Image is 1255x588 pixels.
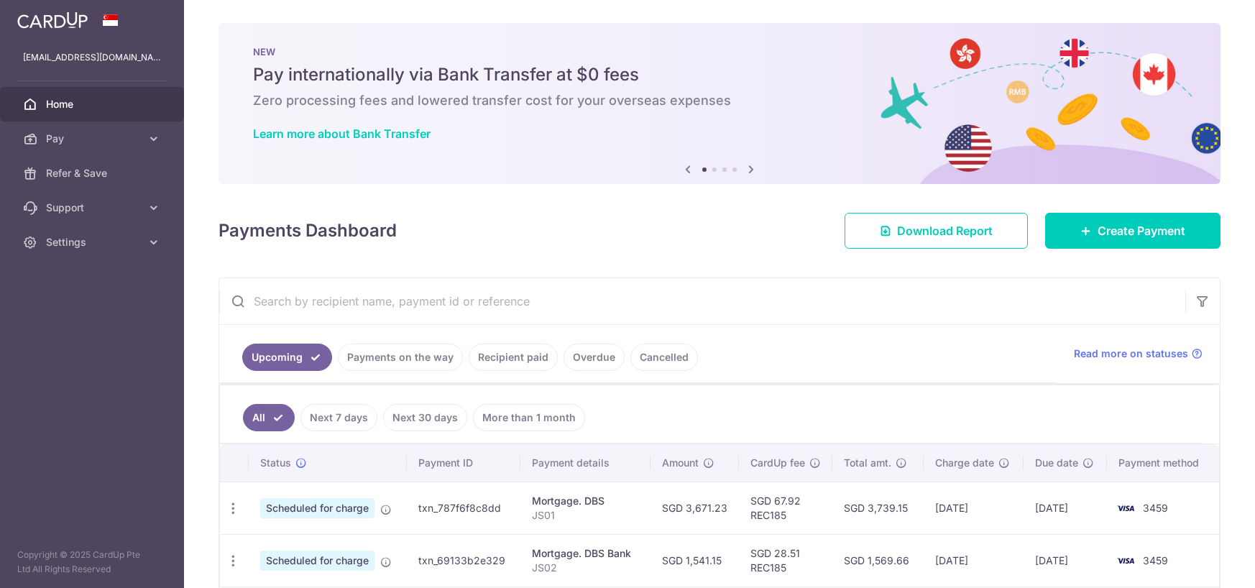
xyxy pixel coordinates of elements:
div: Mortgage. DBS [532,494,639,508]
span: Status [260,456,291,470]
a: More than 1 month [473,404,585,431]
p: NEW [253,46,1186,58]
a: Cancelled [630,344,698,371]
p: JS02 [532,561,639,575]
span: Scheduled for charge [260,498,374,518]
a: Next 30 days [383,404,467,431]
span: 3459 [1143,554,1168,566]
a: Read more on statuses [1074,346,1203,361]
td: [DATE] [924,482,1024,534]
td: SGD 67.92 REC185 [739,482,832,534]
span: Read more on statuses [1074,346,1188,361]
div: Mortgage. DBS Bank [532,546,639,561]
a: Recipient paid [469,344,558,371]
img: CardUp [17,12,88,29]
td: txn_69133b2e329 [407,534,520,587]
th: Payment details [520,444,651,482]
p: [EMAIL_ADDRESS][DOMAIN_NAME] [23,50,161,65]
a: Learn more about Bank Transfer [253,127,431,141]
td: txn_787f6f8c8dd [407,482,520,534]
span: Due date [1035,456,1078,470]
a: Download Report [845,213,1028,249]
span: Amount [662,456,699,470]
span: Scheduled for charge [260,551,374,571]
a: Upcoming [242,344,332,371]
td: [DATE] [1024,534,1108,587]
td: SGD 1,569.66 [832,534,924,587]
h5: Pay internationally via Bank Transfer at $0 fees [253,63,1186,86]
th: Payment ID [407,444,520,482]
iframe: Opens a widget where you can find more information [1163,545,1241,581]
td: SGD 3,671.23 [651,482,739,534]
td: [DATE] [1024,482,1108,534]
td: SGD 3,739.15 [832,482,924,534]
td: SGD 1,541.15 [651,534,739,587]
a: Next 7 days [300,404,377,431]
span: Charge date [935,456,994,470]
h4: Payments Dashboard [219,218,397,244]
span: 3459 [1143,502,1168,514]
span: Download Report [897,222,993,239]
img: Bank Card [1111,500,1140,517]
td: [DATE] [924,534,1024,587]
a: Create Payment [1045,213,1220,249]
span: Home [46,97,141,111]
th: Payment method [1107,444,1219,482]
span: Support [46,201,141,215]
img: Bank Card [1111,552,1140,569]
input: Search by recipient name, payment id or reference [219,278,1185,324]
p: JS01 [532,508,639,523]
span: Settings [46,235,141,249]
span: CardUp fee [750,456,805,470]
a: All [243,404,295,431]
a: Payments on the way [338,344,463,371]
img: Bank transfer banner [219,23,1220,184]
td: SGD 28.51 REC185 [739,534,832,587]
span: Pay [46,132,141,146]
span: Create Payment [1098,222,1185,239]
span: Refer & Save [46,166,141,180]
h6: Zero processing fees and lowered transfer cost for your overseas expenses [253,92,1186,109]
span: Total amt. [844,456,891,470]
a: Overdue [564,344,625,371]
